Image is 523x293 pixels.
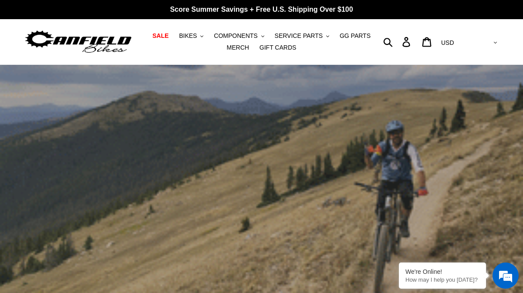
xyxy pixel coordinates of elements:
[227,44,249,51] span: MERCH
[152,32,169,40] span: SALE
[260,44,297,51] span: GIFT CARDS
[255,42,301,54] a: GIFT CARDS
[340,32,371,40] span: GG PARTS
[405,268,479,275] div: We're Online!
[405,276,479,283] p: How may I help you today?
[148,30,173,42] a: SALE
[209,30,268,42] button: COMPONENTS
[270,30,334,42] button: SERVICE PARTS
[275,32,323,40] span: SERVICE PARTS
[179,32,197,40] span: BIKES
[335,30,375,42] a: GG PARTS
[175,30,208,42] button: BIKES
[223,42,253,54] a: MERCH
[214,32,257,40] span: COMPONENTS
[24,28,133,56] img: Canfield Bikes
